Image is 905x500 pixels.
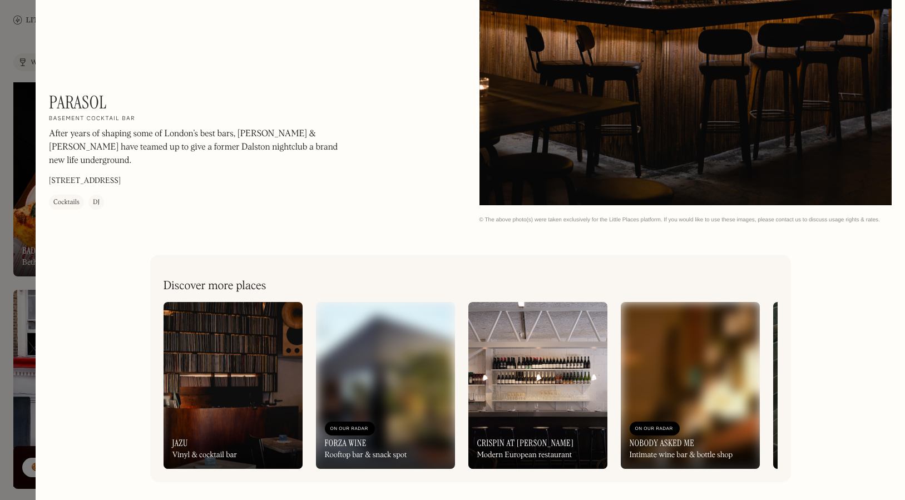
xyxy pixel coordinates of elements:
p: After years of shaping some of London’s best bars, [PERSON_NAME] & [PERSON_NAME] have teamed up t... [49,128,349,168]
h2: Basement cocktail bar [49,116,135,123]
a: Crispin at [PERSON_NAME]Modern European restaurant [468,302,607,469]
div: DJ [93,197,100,209]
div: On Our Radar [635,423,674,434]
h3: Crispin at [PERSON_NAME] [477,438,574,448]
div: Vinyl & cocktail bar [172,451,238,460]
h2: Discover more places [164,279,266,293]
h3: Jazu [172,438,188,448]
p: [STREET_ADDRESS] [49,176,121,187]
a: JazuVinyl & cocktail bar [164,302,303,469]
a: On Our RadarForza WineRooftop bar & snack spot [316,302,455,469]
h3: Forza Wine [325,438,367,448]
div: © The above photo(s) were taken exclusively for the Little Places platform. If you would like to ... [479,216,892,224]
div: Rooftop bar & snack spot [325,451,407,460]
div: Cocktails [53,197,80,209]
div: On Our Radar [330,423,369,434]
a: On Our RadarNobody Asked MeIntimate wine bar & bottle shop [621,302,760,469]
h3: Nobody Asked Me [630,438,695,448]
div: Intimate wine bar & bottle shop [630,451,733,460]
div: Modern European restaurant [477,451,572,460]
h1: Parasol [49,92,107,113]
